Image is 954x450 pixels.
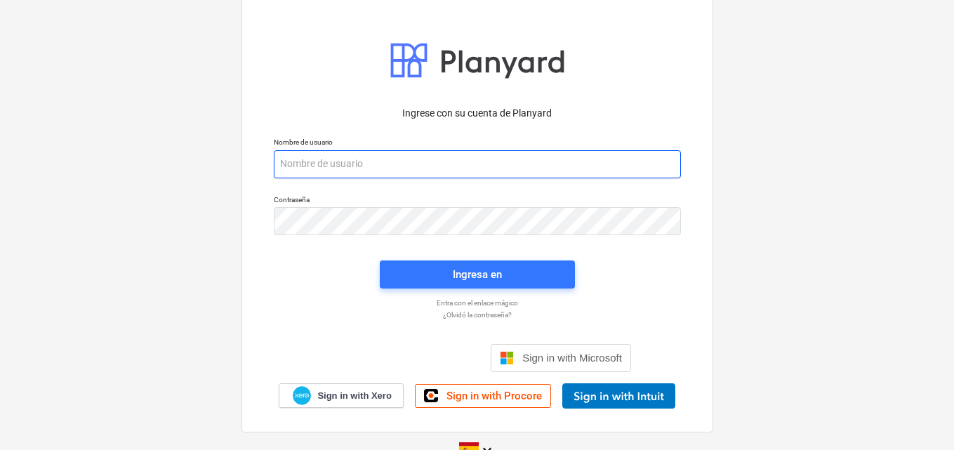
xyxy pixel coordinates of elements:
p: Contraseña [274,195,681,207]
a: Sign in with Xero [279,383,404,408]
iframe: Chat Widget [884,383,954,450]
a: Sign in with Procore [415,384,551,408]
p: Ingrese con su cuenta de Planyard [274,106,681,121]
div: Ingresa en [453,265,502,284]
a: Entra con el enlace mágico [267,298,688,307]
img: Xero logo [293,386,311,405]
div: Widget de chat [884,383,954,450]
span: Sign in with Procore [446,390,542,402]
p: Nombre de usuario [274,138,681,150]
img: Microsoft logo [500,351,514,365]
button: Ingresa en [380,260,575,289]
input: Nombre de usuario [274,150,681,178]
a: ¿Olvidó la contraseña? [267,310,688,319]
span: Sign in with Microsoft [522,352,622,364]
iframe: Botón Iniciar sesión con Google [316,343,486,373]
span: Sign in with Xero [317,390,391,402]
